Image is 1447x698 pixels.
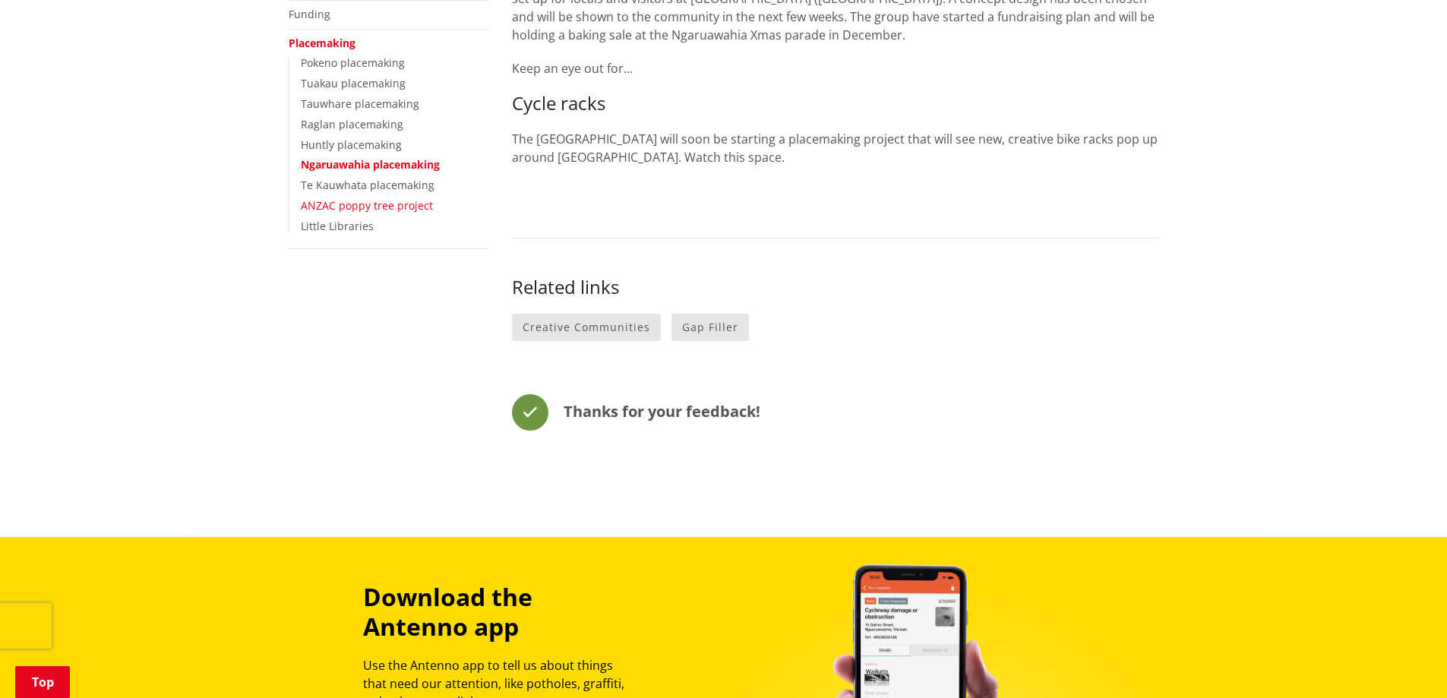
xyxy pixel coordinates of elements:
iframe: Messenger Launcher [1377,634,1432,689]
a: Funding [289,7,330,21]
a: Creative Communities [512,314,661,342]
a: Top [15,666,70,698]
h3: Cycle racks [512,93,1159,115]
span: Thanks for your feedback! [564,401,760,422]
a: Placemaking [289,36,355,50]
a: Huntly placemaking [301,137,402,152]
a: ANZAC poppy tree project [301,198,433,213]
p: The [GEOGRAPHIC_DATA] will soon be starting a placemaking project that will see new, creative bik... [512,130,1159,166]
p: Keep an eye out for... [512,59,1159,77]
a: Pokeno placemaking [301,55,405,70]
a: Ngaruawahia placemaking [301,157,440,172]
a: Te Kauwhata placemaking [301,178,434,192]
a: Gap Filler [671,314,749,342]
h3: Download the Antenno app [363,583,638,641]
a: Little Libraries [301,219,374,233]
a: Tuakau placemaking [301,76,406,90]
a: Raglan placemaking [301,117,403,131]
h3: Related links [512,276,1159,298]
a: Tauwhare placemaking [301,96,419,111]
